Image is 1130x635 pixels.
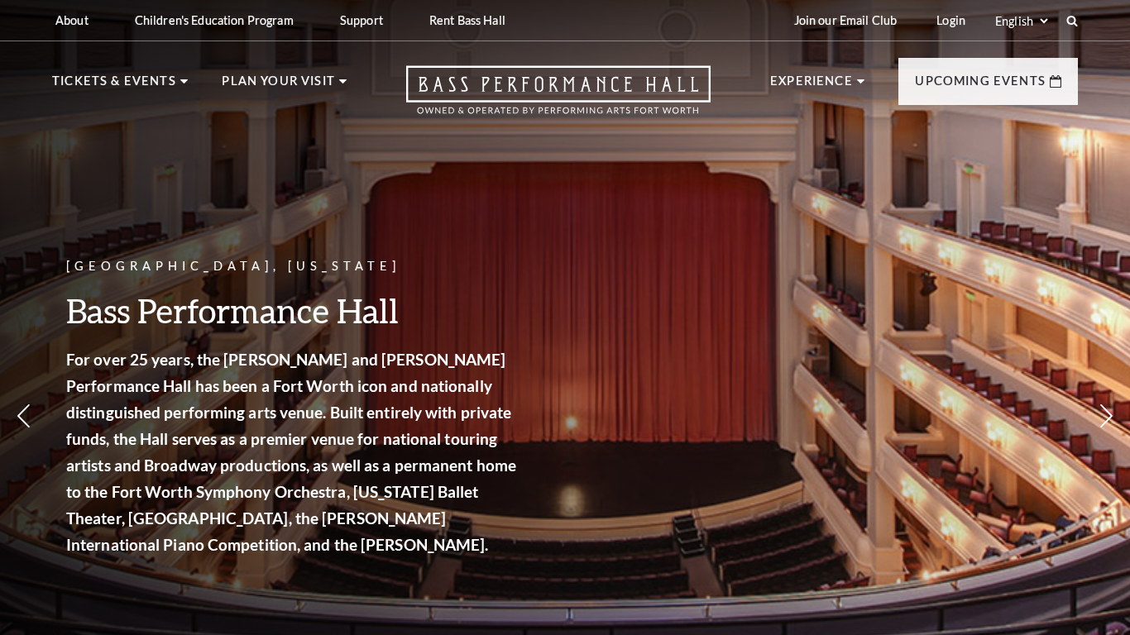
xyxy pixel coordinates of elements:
[915,71,1046,101] p: Upcoming Events
[66,350,516,554] strong: For over 25 years, the [PERSON_NAME] and [PERSON_NAME] Performance Hall has been a Fort Worth ico...
[770,71,853,101] p: Experience
[55,13,89,27] p: About
[222,71,335,101] p: Plan Your Visit
[340,13,383,27] p: Support
[66,256,521,277] p: [GEOGRAPHIC_DATA], [US_STATE]
[66,289,521,332] h3: Bass Performance Hall
[429,13,505,27] p: Rent Bass Hall
[135,13,294,27] p: Children's Education Program
[52,71,176,101] p: Tickets & Events
[992,13,1051,29] select: Select:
